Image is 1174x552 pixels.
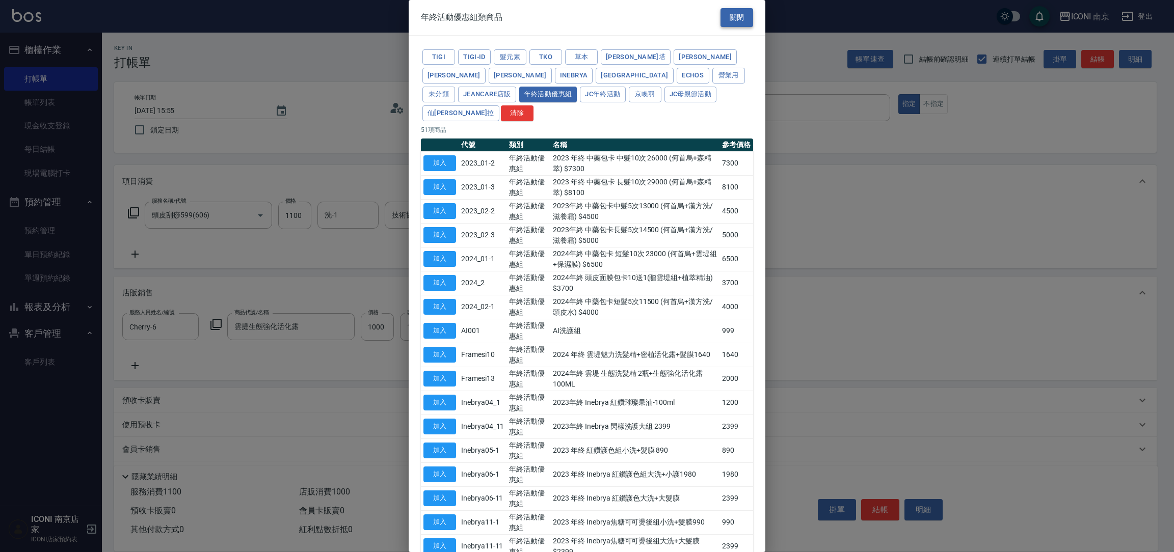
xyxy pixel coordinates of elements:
button: 京喚羽 [629,87,661,102]
td: 5000 [719,223,753,247]
td: 2024年終 中藥包卡 短髮10次 23000 (何首烏+雲堤組+保濕膜) $6500 [550,247,719,271]
td: 8100 [719,175,753,199]
button: 關閉 [721,8,753,27]
th: 類別 [506,139,550,152]
td: 3700 [719,271,753,295]
td: 4000 [719,295,753,319]
td: Framesi10 [459,343,506,367]
button: [PERSON_NAME] [489,68,552,84]
th: 名稱 [550,139,719,152]
td: 2024年終 雲堤 生態洗髮精 2瓶+生態強化活化露100ML [550,367,719,391]
td: 990 [719,510,753,534]
button: [GEOGRAPHIC_DATA] [596,68,673,84]
button: TKO [529,49,562,65]
button: 加入 [423,179,456,195]
td: 2023 年終 Inebrya 紅鑽護色大洗+大髮膜 [550,486,719,510]
td: AI001 [459,319,506,343]
button: TIGI-ID [458,49,491,65]
td: 7300 [719,151,753,175]
td: 2024_01-1 [459,247,506,271]
button: 加入 [423,347,456,363]
td: 年終活動優惠組 [506,367,550,391]
button: [PERSON_NAME] [422,68,486,84]
td: 年終活動優惠組 [506,151,550,175]
button: JC母親節活動 [664,87,717,102]
td: 年終活動優惠組 [506,223,550,247]
td: 年終活動優惠組 [506,391,550,415]
button: 清除 [501,105,533,121]
td: 年終活動優惠組 [506,510,550,534]
td: 2399 [719,486,753,510]
td: 2023年終 中藥包卡中髮5次13000 (何首烏+漢方洗/滋養霜) $4500 [550,199,719,223]
td: 年終活動優惠組 [506,319,550,343]
button: 加入 [423,155,456,171]
button: 加入 [423,443,456,458]
td: 2023 年終 紅鑽護色組小洗+髮膜 890 [550,438,719,462]
button: 加入 [423,395,456,410]
button: 加入 [423,275,456,291]
button: [PERSON_NAME] [674,49,737,65]
td: 2024_2 [459,271,506,295]
td: 2399 [719,415,753,438]
td: 年終活動優惠組 [506,462,550,486]
td: 2023_01-3 [459,175,506,199]
td: 4500 [719,199,753,223]
td: 2024年終 頭皮面膜包卡10送1(贈雲堤組+植萃精油) $3700 [550,271,719,295]
td: Inebrya04_1 [459,391,506,415]
td: 2024_02-1 [459,295,506,319]
td: 999 [719,319,753,343]
td: 年終活動優惠組 [506,438,550,462]
button: Echos [677,68,709,84]
td: 年終活動優惠組 [506,486,550,510]
button: JC年終活動 [580,87,625,102]
td: 1980 [719,462,753,486]
td: 890 [719,438,753,462]
td: 2023_02-3 [459,223,506,247]
td: 2023年終 Inebrya 閃樣洗護大組 2399 [550,415,719,438]
th: 代號 [459,139,506,152]
td: 2023 年終 Inebrya 紅鑽護色組大洗+小護1980 [550,462,719,486]
p: 51 項商品 [421,125,753,134]
button: TIGI [422,49,455,65]
td: 年終活動優惠組 [506,271,550,295]
td: 2023年終 中藥包卡長髮5次14500 (何首烏+漢方洗/滋養霜) $5000 [550,223,719,247]
button: 仙[PERSON_NAME]拉 [422,105,499,121]
button: 加入 [423,514,456,530]
button: 加入 [423,323,456,339]
button: 加入 [423,227,456,243]
button: [PERSON_NAME]塔 [601,49,671,65]
td: 6500 [719,247,753,271]
td: Inebrya04_11 [459,415,506,438]
td: 年終活動優惠組 [506,295,550,319]
td: 年終活動優惠組 [506,343,550,367]
td: 1640 [719,343,753,367]
td: Framesi13 [459,367,506,391]
button: 髮元素 [494,49,526,65]
td: 年終活動優惠組 [506,199,550,223]
td: 2023_02-2 [459,199,506,223]
td: Inebrya06-11 [459,486,506,510]
td: AI洗護組 [550,319,719,343]
td: 2023 年終 中藥包卡 長髮10次 29000 (何首烏+森精萃) $8100 [550,175,719,199]
td: 2023 年終 中藥包卡 中髮10次 26000 (何首烏+森精萃) $7300 [550,151,719,175]
td: 2023 年終 Inebrya焦糖可可燙後組小洗+髮膜990 [550,510,719,534]
button: 加入 [423,299,456,315]
button: 加入 [423,203,456,219]
button: 草本 [565,49,598,65]
button: Inebrya [555,68,593,84]
th: 參考價格 [719,139,753,152]
td: 年終活動優惠組 [506,247,550,271]
button: 加入 [423,371,456,387]
span: 年終活動優惠組類商品 [421,12,502,22]
td: 2000 [719,367,753,391]
button: 加入 [423,251,456,267]
button: JeanCare店販 [458,87,516,102]
td: 1200 [719,391,753,415]
td: Inebrya11-1 [459,510,506,534]
td: 2024年終 中藥包卡短髮5次11500 (何首烏+漢方洗/頭皮水) $4000 [550,295,719,319]
button: 加入 [423,490,456,506]
button: 加入 [423,419,456,434]
button: 未分類 [422,87,455,102]
td: Inebrya06-1 [459,462,506,486]
td: 2023年終 Inebrya 紅鑽璀璨果油-100ml [550,391,719,415]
